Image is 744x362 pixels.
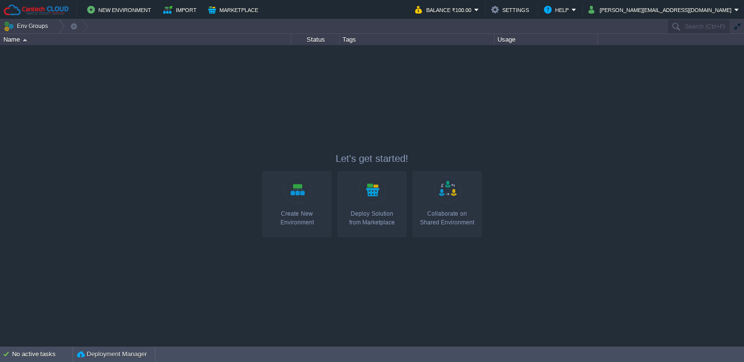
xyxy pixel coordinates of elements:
[415,4,474,16] button: Balance ₹100.00
[12,346,73,362] div: No active tasks
[491,4,532,16] button: Settings
[338,172,406,237] a: Deploy Solutionfrom Marketplace
[163,4,200,16] button: Import
[340,34,494,45] div: Tags
[77,349,147,359] button: Deployment Manager
[263,172,331,237] a: Create New Environment
[208,4,261,16] button: Marketplace
[265,209,328,227] div: Create New Environment
[23,39,27,41] img: AMDAwAAAACH5BAEAAAAALAAAAAABAAEAAAICRAEAOw==
[292,34,339,45] div: Status
[87,4,154,16] button: New Environment
[589,4,734,16] button: [PERSON_NAME][EMAIL_ADDRESS][DOMAIN_NAME]
[1,34,291,45] div: Name
[544,4,572,16] button: Help
[263,152,481,165] p: Let's get started!
[341,209,403,227] div: Deploy Solution from Marketplace
[3,4,69,16] img: Cantech Cloud
[3,19,51,33] button: Env Groups
[413,172,481,237] a: Collaborate onShared Environment
[495,34,597,45] div: Usage
[416,209,479,227] div: Collaborate on Shared Environment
